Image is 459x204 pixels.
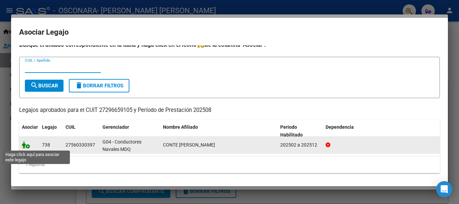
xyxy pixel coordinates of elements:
[100,120,160,142] datatable-header-cell: Gerenciador
[280,124,303,137] span: Periodo Habilitado
[66,124,76,130] span: CUIL
[323,120,440,142] datatable-header-cell: Dependencia
[25,80,64,92] button: Buscar
[280,141,320,149] div: 202502 a 202512
[75,83,123,89] span: Borrar Filtros
[42,142,50,148] span: 738
[102,124,129,130] span: Gerenciador
[19,156,440,173] div: 1 registros
[163,142,215,148] span: CONTE MARIA PILAR
[326,124,354,130] span: Dependencia
[19,120,39,142] datatable-header-cell: Asociar
[66,141,95,149] div: 27560330397
[30,81,38,89] mat-icon: search
[278,120,323,142] datatable-header-cell: Periodo Habilitado
[22,124,38,130] span: Asociar
[30,83,58,89] span: Buscar
[102,139,141,152] span: G04 - Conductores Navales MDQ
[42,124,57,130] span: Legajo
[19,26,440,39] h2: Asociar Legajo
[19,106,440,115] p: Legajos aprobados para el CUIT 27296659105 y Período de Prestación 202508
[39,120,63,142] datatable-header-cell: Legajo
[69,79,129,92] button: Borrar Filtros
[160,120,278,142] datatable-header-cell: Nombre Afiliado
[163,124,198,130] span: Nombre Afiliado
[75,81,83,89] mat-icon: delete
[436,181,452,197] div: Open Intercom Messenger
[63,120,100,142] datatable-header-cell: CUIL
